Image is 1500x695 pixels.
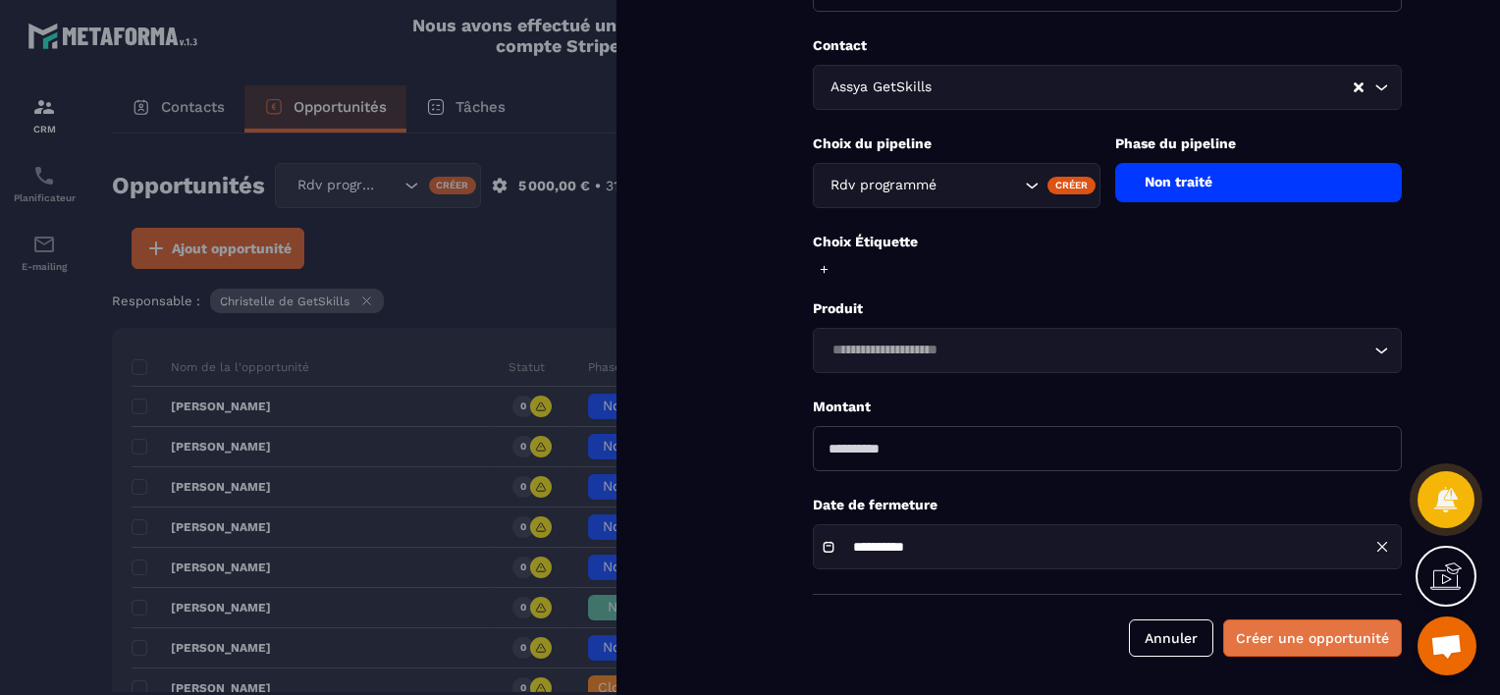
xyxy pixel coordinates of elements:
div: Créer [1047,177,1096,194]
p: Date de fermeture [813,496,1402,514]
button: Annuler [1129,619,1213,657]
p: Phase du pipeline [1115,134,1403,153]
button: Clear Selected [1354,80,1364,95]
p: Contact [813,36,1402,55]
span: Rdv programmé [826,175,940,196]
p: Choix du pipeline [813,134,1100,153]
div: Search for option [813,328,1402,373]
div: Search for option [813,163,1100,208]
div: Ouvrir le chat [1418,616,1476,675]
div: Search for option [813,65,1402,110]
p: Montant [813,398,1402,416]
input: Search for option [826,340,1369,361]
span: Assya GetSkills [826,77,936,98]
p: Produit [813,299,1402,318]
button: Créer une opportunité [1223,619,1402,657]
p: Choix Étiquette [813,233,1402,251]
input: Search for option [936,77,1352,98]
input: Search for option [940,175,1020,196]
